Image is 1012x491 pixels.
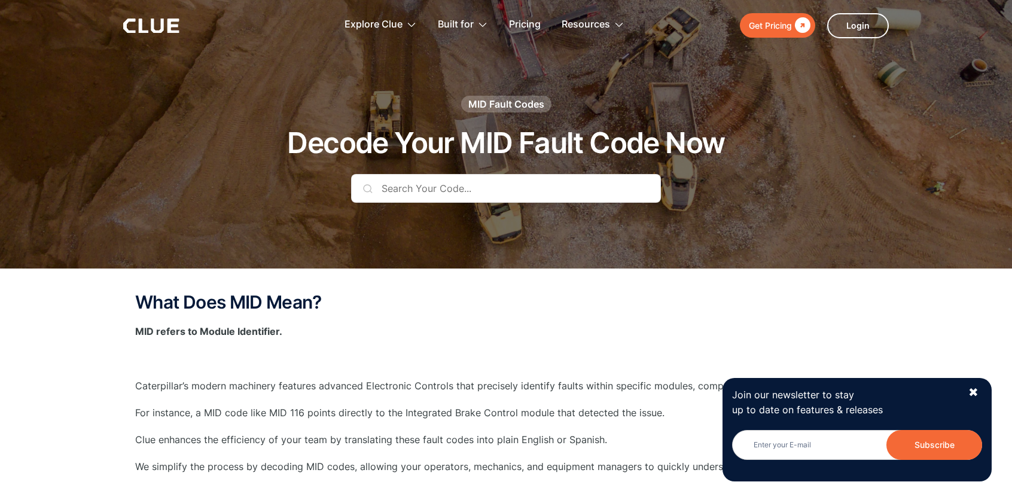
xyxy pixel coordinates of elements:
[438,6,488,44] div: Built for
[135,405,877,420] p: For instance, a MID code like MID 116 points directly to the Integrated Brake Control module that...
[438,6,474,44] div: Built for
[135,459,877,474] p: We simplify the process by decoding MID codes, allowing your operators, mechanics, and equipment ...
[827,13,889,38] a: Login
[886,430,982,460] input: Subscribe
[345,6,403,44] div: Explore Clue
[509,6,541,44] a: Pricing
[287,127,724,159] h1: Decode Your MID Fault Code Now
[135,432,877,447] p: Clue enhances the efficiency of your team by translating these fault codes into plain English or ...
[740,13,815,38] a: Get Pricing
[562,6,610,44] div: Resources
[732,430,982,472] form: Newsletter
[135,379,877,394] p: Caterpillar’s modern machinery features advanced Electronic Controls that precisely identify faul...
[351,174,661,203] input: Search Your Code...
[562,6,624,44] div: Resources
[345,6,417,44] div: Explore Clue
[468,97,544,111] div: MID Fault Codes
[135,325,282,337] strong: MID refers to Module Identifier.
[135,292,877,312] h2: What Does MID Mean?
[732,388,957,417] p: Join our newsletter to stay up to date on features & releases
[732,430,982,460] input: Enter your E-mail
[968,385,979,400] div: ✖
[792,18,810,33] div: 
[749,18,792,33] div: Get Pricing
